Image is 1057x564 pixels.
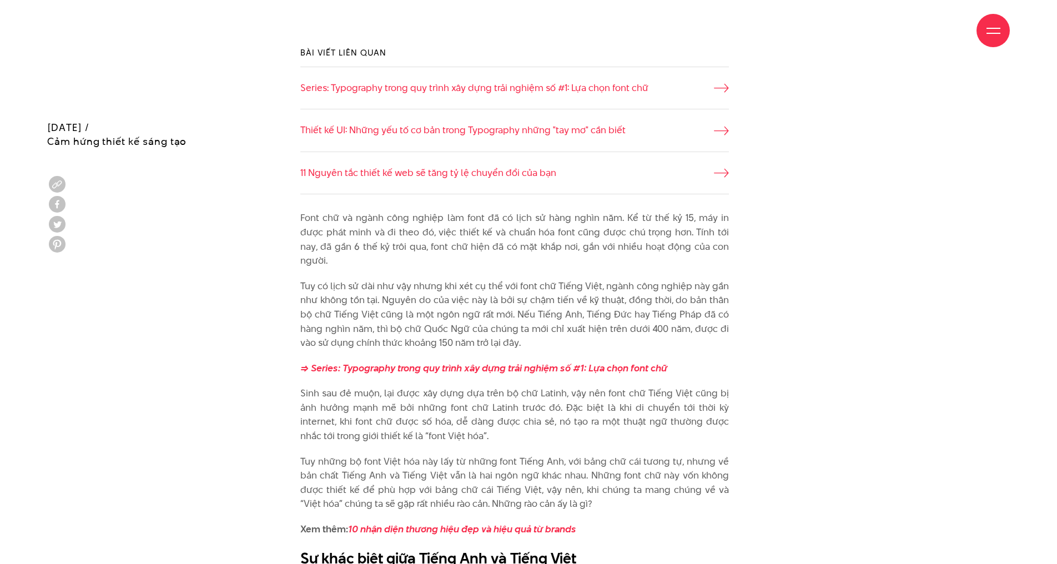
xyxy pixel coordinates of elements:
[300,386,729,443] p: Sinh sau đẻ muộn, lại được xây dựng dựa trên bộ chữ Latinh, vậy nên font chữ Tiếng Việt cũng bị ả...
[300,455,729,511] p: Tuy những bộ font Việt hóa này lấy từ những font Tiếng Anh, với bảng chữ cái tương tự, nhưng về b...
[300,166,729,180] a: 11 Nguyên tắc thiết kế web sẽ tăng tỷ lệ chuyển đổi của bạn
[300,361,667,375] a: => Series: Typography trong quy trình xây dựng trải nghiệm số #1: Lựa chọn font chữ
[300,81,729,95] a: Series: Typography trong quy trình xây dựng trải nghiệm số #1: Lựa chọn font chữ
[300,211,729,268] p: Font chữ và ngành công nghiệp làm font đã có lịch sử hàng nghìn năm. Kể từ thế kỷ 15, máy in được...
[300,522,585,536] strong: Xem thêm:
[348,522,576,536] a: 10 nhận diện thương hiệu đẹp và hiệu quả từ brands
[47,120,187,148] span: [DATE] / Cảm hứng thiết kế sáng tạo
[300,279,729,350] p: Tuy có lịch sử dài như vậy nhưng khi xét cụ thể với font chữ Tiếng Việt, ngành công nghiệp này gầ...
[300,123,729,138] a: Thiết kế UI: Những yếu tố cơ bản trong Typography những "tay mơ" cần biết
